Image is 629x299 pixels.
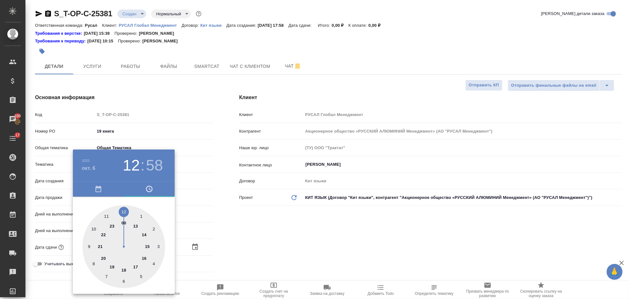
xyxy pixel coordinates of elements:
button: окт. 6 [82,164,95,172]
button: 2025 [82,159,90,163]
h3: : [140,157,145,174]
button: 58 [146,157,163,174]
button: 12 [123,157,140,174]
